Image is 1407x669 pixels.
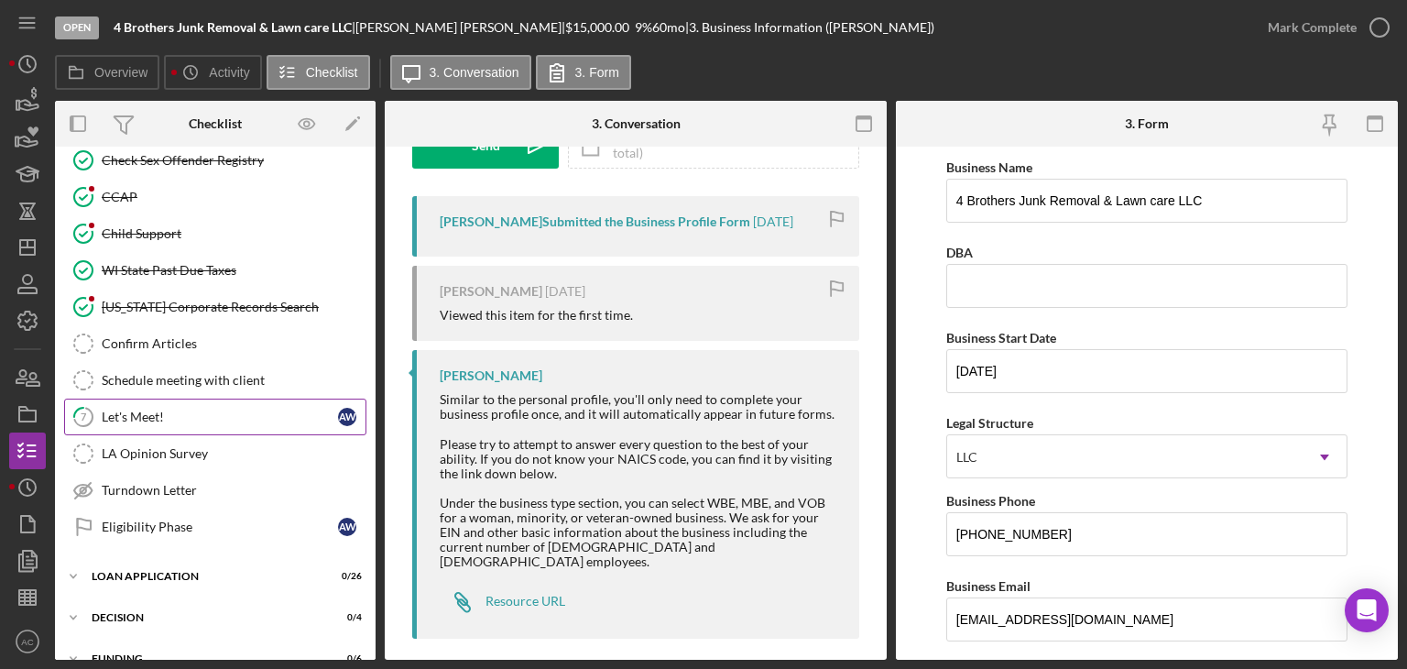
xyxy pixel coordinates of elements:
div: 0 / 26 [329,571,362,582]
button: 3. Form [536,55,631,90]
div: [PERSON_NAME] [440,368,542,383]
div: WI State Past Due Taxes [102,263,365,278]
div: 60 mo [652,20,685,35]
div: [PERSON_NAME] [PERSON_NAME] | [355,20,565,35]
label: Business Phone [946,493,1035,509]
a: CCAP [64,179,366,215]
div: LA Opinion Survey [102,446,365,461]
div: Let's Meet! [102,410,338,424]
time: 2025-08-21 16:47 [753,214,793,229]
label: Business Name [946,159,1032,175]
div: Confirm Articles [102,336,365,351]
div: Open [55,16,99,39]
div: Schedule meeting with client [102,373,365,388]
b: 4 Brothers Junk Removal & Lawn care LLC [114,19,352,35]
div: 9 % [635,20,652,35]
text: AC [21,637,33,647]
tspan: 7 [81,411,87,422]
div: Loan Application [92,571,316,582]
div: Turndown Letter [102,483,365,498]
div: 3. Form [1125,116,1169,131]
div: Decision [92,612,316,623]
div: Open Intercom Messenger [1345,588,1389,632]
a: Schedule meeting with client [64,362,366,399]
div: Mark Complete [1268,9,1357,46]
label: Activity [209,65,249,80]
button: Activity [164,55,261,90]
label: 3. Conversation [430,65,519,80]
label: Business Start Date [946,330,1056,345]
a: Check Sex Offender Registry [64,142,366,179]
button: 3. Conversation [390,55,531,90]
div: Eligibility Phase [102,520,338,534]
label: Overview [94,65,147,80]
div: Checklist [189,116,242,131]
div: | [114,20,355,35]
a: Child Support [64,215,366,252]
a: Confirm Articles [64,325,366,362]
div: [PERSON_NAME] Submitted the Business Profile Form [440,214,750,229]
div: Check Sex Offender Registry [102,153,365,168]
div: Funding [92,653,316,664]
div: 0 / 4 [329,612,362,623]
div: A W [338,518,356,536]
div: Similar to the personal profile, you'll only need to complete your business profile once, and it ... [440,392,841,569]
label: Checklist [306,65,358,80]
div: | 3. Business Information ([PERSON_NAME]) [685,20,934,35]
a: WI State Past Due Taxes [64,252,366,289]
a: 7Let's Meet!AW [64,399,366,435]
div: Child Support [102,226,365,241]
label: DBA [946,245,973,260]
div: LLC [956,450,977,465]
div: 0 / 6 [329,653,362,664]
div: CCAP [102,190,365,204]
div: A W [338,408,356,426]
a: Eligibility PhaseAW [64,509,366,545]
button: Overview [55,55,159,90]
button: Mark Complete [1249,9,1398,46]
label: Business Email [946,578,1031,594]
div: $15,000.00 [565,20,635,35]
a: Resource URL [440,584,565,620]
div: Viewed this item for the first time. [440,308,633,323]
label: 3. Form [575,65,619,80]
button: Checklist [267,55,370,90]
button: AC [9,623,46,660]
a: [US_STATE] Corporate Records Search [64,289,366,325]
div: 3. Conversation [592,116,681,131]
a: Turndown Letter [64,472,366,509]
div: [US_STATE] Corporate Records Search [102,300,365,314]
div: [PERSON_NAME] [440,284,542,299]
div: Resource URL [485,594,565,609]
a: LA Opinion Survey [64,435,366,472]
time: 2025-08-21 16:36 [545,284,585,299]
